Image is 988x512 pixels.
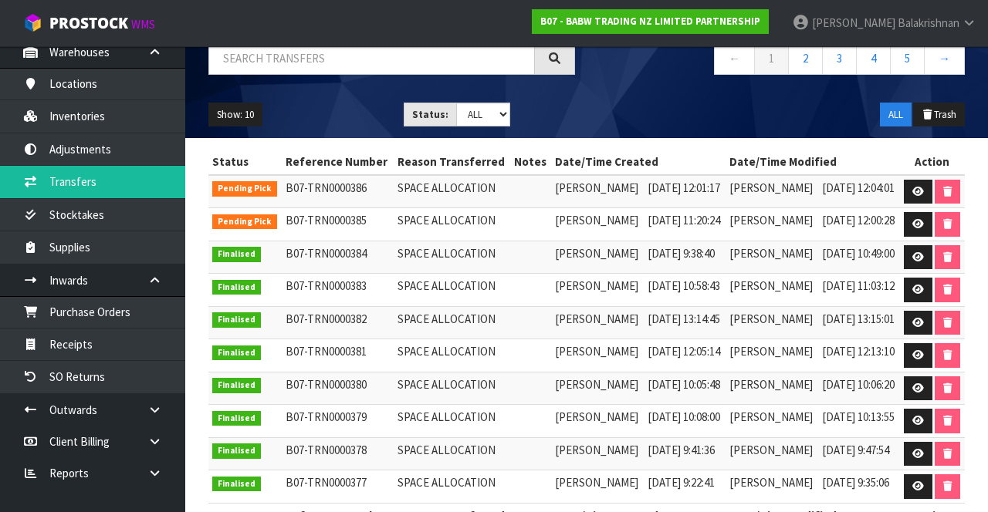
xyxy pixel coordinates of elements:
span: Finalised [212,247,261,262]
td: [PERSON_NAME] [726,470,818,504]
td: [DATE] 12:13:10 [818,339,900,372]
td: SPACE ALLOCATION [394,470,511,504]
span: Finalised [212,477,261,492]
strong: B07 - BABW TRADING NZ LIMITED PARTNERSHIP [540,15,760,28]
td: [PERSON_NAME] [726,339,818,372]
span: Finalised [212,345,261,361]
td: [DATE] 10:49:00 [818,241,900,274]
td: [PERSON_NAME] [551,306,644,339]
nav: Page navigation [598,42,965,79]
td: SPACE ALLOCATION [394,372,511,405]
a: 4 [856,42,891,75]
td: [PERSON_NAME] [551,241,644,274]
th: Reason Transferred [394,150,511,174]
td: [PERSON_NAME] [551,339,644,372]
button: Trash [913,103,965,127]
a: 3 [822,42,857,75]
td: [DATE] 12:01:17 [644,175,726,208]
td: [DATE] 13:14:45 [644,306,726,339]
td: [DATE] 9:38:40 [644,241,726,274]
th: Action [900,150,966,174]
span: Pending Pick [212,181,277,197]
td: [DATE] 12:04:01 [818,175,900,208]
td: [DATE] 10:13:55 [818,405,900,438]
td: [PERSON_NAME] [551,405,644,438]
span: Finalised [212,443,261,459]
a: B07 - BABW TRADING NZ LIMITED PARTNERSHIP [532,9,769,34]
a: 2 [788,42,823,75]
td: SPACE ALLOCATION [394,437,511,470]
td: B07-TRN0000382 [282,306,393,339]
span: Balakrishnan [898,15,959,30]
td: SPACE ALLOCATION [394,175,511,208]
td: [DATE] 10:06:20 [818,372,900,405]
td: [DATE] 12:05:14 [644,339,726,372]
td: SPACE ALLOCATION [394,274,511,307]
span: Pending Pick [212,214,277,230]
a: → [924,42,965,75]
td: SPACE ALLOCATION [394,208,511,241]
td: B07-TRN0000385 [282,208,393,241]
a: ← [714,42,755,75]
td: [PERSON_NAME] [551,208,644,241]
td: [PERSON_NAME] [726,175,818,208]
button: Show: 10 [208,103,262,127]
td: SPACE ALLOCATION [394,306,511,339]
th: Status [208,150,282,174]
td: SPACE ALLOCATION [394,339,511,372]
td: [DATE] 12:00:28 [818,208,900,241]
td: [DATE] 9:47:54 [818,437,900,470]
td: B07-TRN0000379 [282,405,393,438]
td: SPACE ALLOCATION [394,241,511,274]
td: [DATE] 9:35:06 [818,470,900,504]
td: [PERSON_NAME] [551,175,644,208]
img: cube-alt.png [23,13,42,32]
th: Notes [510,150,551,174]
input: Search transfers [208,42,535,75]
button: ALL [880,103,912,127]
td: B07-TRN0000380 [282,372,393,405]
td: B07-TRN0000377 [282,470,393,504]
td: [DATE] 10:05:48 [644,372,726,405]
td: B07-TRN0000383 [282,274,393,307]
td: [PERSON_NAME] [726,241,818,274]
td: [DATE] 9:22:41 [644,470,726,504]
td: [PERSON_NAME] [726,405,818,438]
th: Reference Number [282,150,393,174]
span: Finalised [212,312,261,328]
td: [DATE] 9:41:36 [644,437,726,470]
td: B07-TRN0000386 [282,175,393,208]
span: Finalised [212,411,261,426]
td: [PERSON_NAME] [726,372,818,405]
td: [PERSON_NAME] [551,274,644,307]
span: Finalised [212,378,261,393]
td: [PERSON_NAME] [551,437,644,470]
td: [PERSON_NAME] [726,274,818,307]
td: [DATE] 13:15:01 [818,306,900,339]
span: Finalised [212,280,261,295]
th: Date/Time Created [551,150,726,174]
span: [PERSON_NAME] [812,15,895,30]
a: 1 [754,42,789,75]
strong: Status: [412,108,448,121]
td: [PERSON_NAME] [726,208,818,241]
td: [PERSON_NAME] [551,372,644,405]
td: [PERSON_NAME] [726,306,818,339]
td: [PERSON_NAME] [726,437,818,470]
small: WMS [131,17,155,32]
td: [DATE] 10:58:43 [644,274,726,307]
td: SPACE ALLOCATION [394,405,511,438]
td: [DATE] 11:20:24 [644,208,726,241]
td: B07-TRN0000381 [282,339,393,372]
th: Date/Time Modified [726,150,900,174]
td: [PERSON_NAME] [551,470,644,504]
span: ProStock [49,13,128,33]
td: B07-TRN0000384 [282,241,393,274]
td: B07-TRN0000378 [282,437,393,470]
td: [DATE] 10:08:00 [644,405,726,438]
a: 5 [890,42,925,75]
td: [DATE] 11:03:12 [818,274,900,307]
